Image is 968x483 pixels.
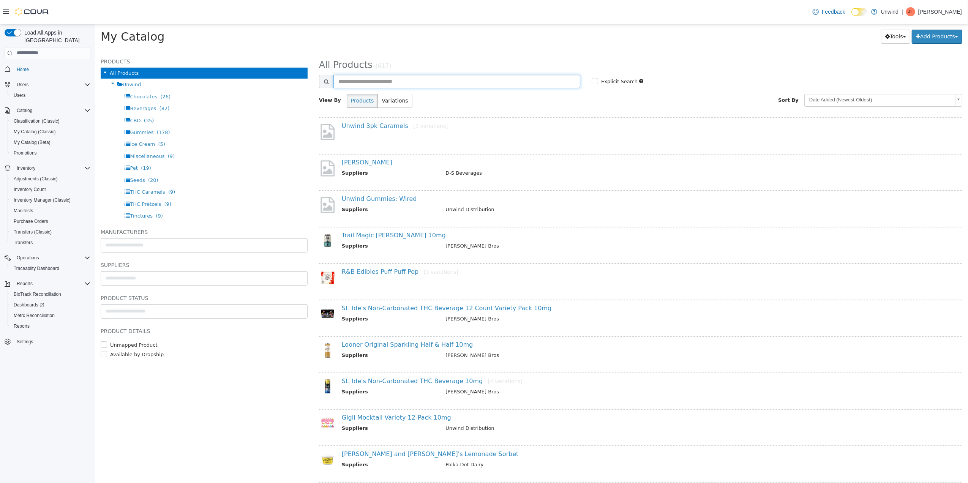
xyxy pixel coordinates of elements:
[224,135,241,153] img: missing-image.png
[28,57,46,63] span: Unwind
[247,400,345,410] th: Suppliers
[14,139,51,145] span: My Catalog (Beta)
[786,5,815,19] button: Tools
[280,38,296,45] small: (617)
[8,184,93,195] button: Inventory Count
[6,6,69,19] span: My Catalog
[8,174,93,184] button: Adjustments (Classic)
[15,46,44,52] span: All Products
[709,69,867,82] a: Date Added (Newest-Oldest)
[8,321,93,331] button: Reports
[8,126,93,137] button: My Catalog (Classic)
[17,66,29,73] span: Home
[8,227,93,237] button: Transfers (Classic)
[14,164,90,173] span: Inventory
[224,73,246,79] span: View By
[14,302,44,308] span: Dashboards
[345,182,835,191] td: Unwind Distribution
[14,80,32,89] button: Users
[710,70,857,82] span: Date Added (Newest-Oldest)
[2,79,93,90] button: Users
[8,116,93,126] button: Classification (Classic)
[11,148,40,158] a: Promotions
[8,90,93,101] button: Users
[8,137,93,148] button: My Catalog (Beta)
[14,80,90,89] span: Users
[8,148,93,158] button: Promotions
[11,117,90,126] span: Classification (Classic)
[15,8,49,16] img: Cova
[822,8,845,16] span: Feedback
[11,196,90,205] span: Inventory Manager (Classic)
[6,302,213,311] h5: Product Details
[35,81,61,87] span: Beverages
[11,196,74,205] a: Inventory Manager (Classic)
[345,218,835,227] td: [PERSON_NAME] Bros
[2,64,93,75] button: Home
[11,138,54,147] a: My Catalog (Beta)
[8,289,93,300] button: BioTrack Reconciliation
[5,61,90,367] nav: Complex example
[14,279,90,288] span: Reports
[11,91,90,100] span: Users
[14,118,60,124] span: Classification (Classic)
[906,7,915,16] div: Jayden Luikart Ward
[17,339,33,345] span: Settings
[247,353,428,360] a: St. Ide's Non-Carbonated THC Beverage 10mg[4 variations]
[345,327,835,337] td: [PERSON_NAME] Bros
[65,81,75,87] span: (82)
[14,279,36,288] button: Reports
[11,91,28,100] a: Users
[345,145,835,155] td: D-S Beverages
[35,189,58,194] span: Tinctures
[6,33,213,42] h5: Products
[35,141,43,147] span: Pet
[247,134,297,142] a: [PERSON_NAME]
[247,171,322,178] a: Unwind Gummies: Wired
[345,291,835,300] td: [PERSON_NAME] Bros
[224,171,241,190] img: missing-image.png
[224,354,241,371] img: 150
[2,163,93,174] button: Inventory
[14,129,56,135] span: My Catalog (Classic)
[224,98,241,117] img: missing-image.png
[247,327,345,337] th: Suppliers
[62,105,75,111] span: (178)
[11,238,90,247] span: Transfers
[11,206,36,215] a: Manifests
[908,7,913,16] span: JL
[61,189,68,194] span: (9)
[902,7,903,16] p: |
[11,127,90,136] span: My Catalog (Classic)
[35,105,58,111] span: Gummies
[11,290,90,299] span: BioTrack Reconciliation
[73,129,80,135] span: (9)
[247,280,457,287] a: St. Ide's Non-Carbonated THC Beverage 12 Count Variety Pack 10mg
[14,186,46,193] span: Inventory Count
[14,65,32,74] a: Home
[851,8,867,16] input: Dark Mode
[14,313,55,319] span: Metrc Reconciliation
[283,69,317,84] button: Variations
[252,69,283,84] button: Products
[2,278,93,289] button: Reports
[247,317,378,324] a: Looner Original Sparkling Half & Half 10mg
[11,300,47,309] a: Dashboards
[247,437,345,446] th: Suppliers
[393,354,428,360] small: [4 variations]
[14,291,61,297] span: BioTrack Reconciliation
[683,73,704,79] span: Sort By
[17,107,32,114] span: Catalog
[224,244,241,263] img: 150
[63,117,70,123] span: (5)
[11,148,90,158] span: Promotions
[810,4,848,19] a: Feedback
[13,317,63,325] label: Unmapped Product
[14,337,36,346] a: Settings
[66,69,76,75] span: (26)
[918,7,962,16] p: [PERSON_NAME]
[11,138,90,147] span: My Catalog (Beta)
[881,7,899,16] p: Unwind
[53,153,63,159] span: (20)
[504,54,543,61] label: Explicit Search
